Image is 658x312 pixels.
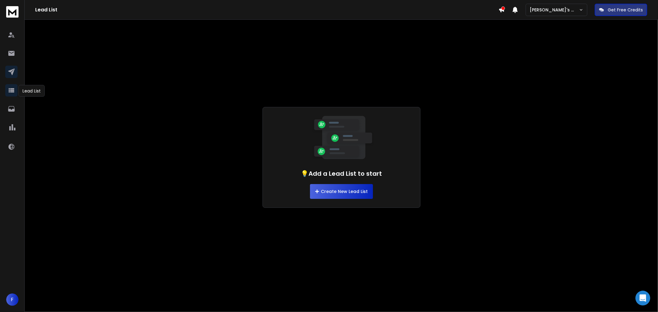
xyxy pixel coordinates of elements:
p: [PERSON_NAME]'s Workspace [530,7,579,13]
h1: 💡Add a Lead List to start [301,169,382,178]
button: F [6,294,19,306]
div: Open Intercom Messenger [635,291,650,306]
div: Lead List [19,85,45,97]
p: Get Free Credits [608,7,643,13]
h1: Lead List [35,6,499,14]
button: Get Free Credits [595,4,647,16]
img: logo [6,6,19,18]
button: Create New Lead List [310,184,373,199]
